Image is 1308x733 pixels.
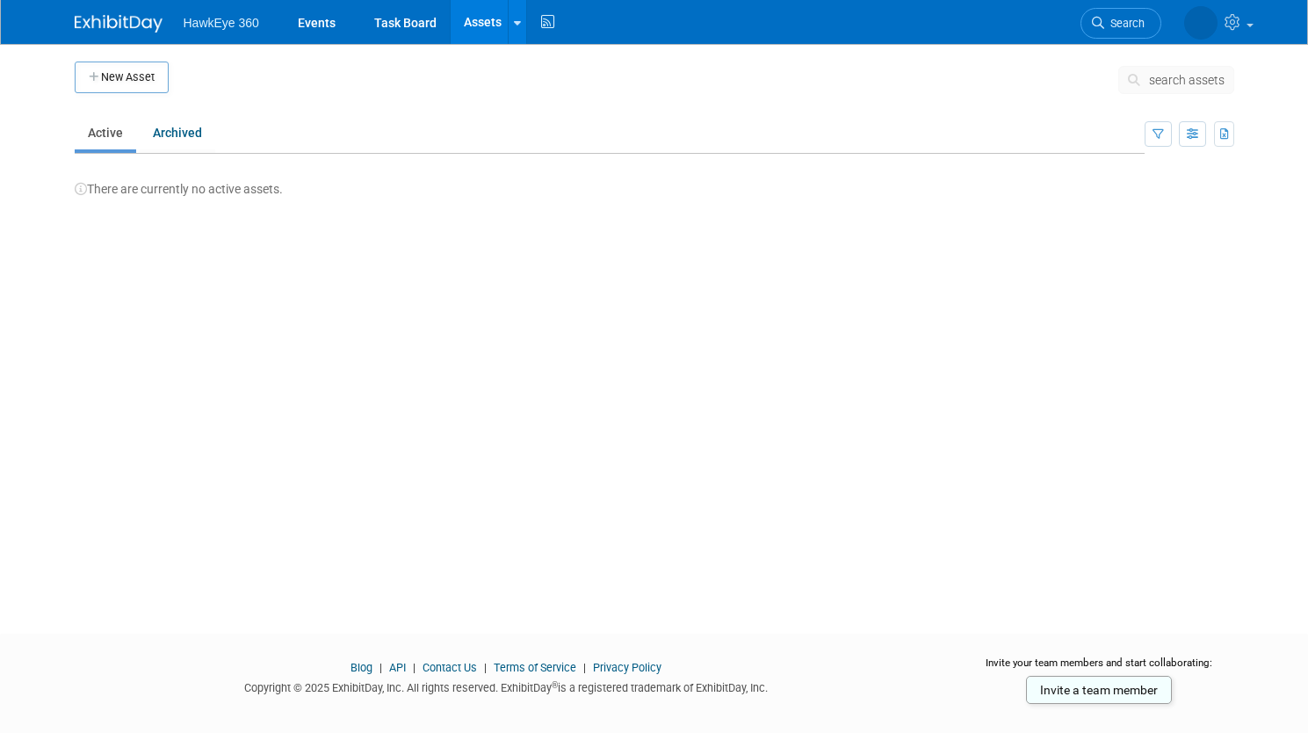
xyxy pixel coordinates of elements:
[1184,6,1218,40] img: Erica Davis
[1026,676,1172,704] a: Invite a team member
[350,661,372,674] a: Blog
[75,15,163,33] img: ExhibitDay
[375,661,387,674] span: |
[1104,17,1145,30] span: Search
[579,661,590,674] span: |
[75,676,938,696] div: Copyright © 2025 ExhibitDay, Inc. All rights reserved. ExhibitDay is a registered trademark of Ex...
[75,163,1234,198] div: There are currently no active assets.
[480,661,491,674] span: |
[1149,73,1225,87] span: search assets
[593,661,661,674] a: Privacy Policy
[494,661,576,674] a: Terms of Service
[964,656,1234,682] div: Invite your team members and start collaborating:
[552,680,558,690] sup: ®
[184,16,259,30] span: HawkEye 360
[408,661,420,674] span: |
[389,661,406,674] a: API
[423,661,477,674] a: Contact Us
[75,116,136,149] a: Active
[75,62,169,93] button: New Asset
[140,116,215,149] a: Archived
[1118,66,1234,94] button: search assets
[1080,8,1161,39] a: Search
